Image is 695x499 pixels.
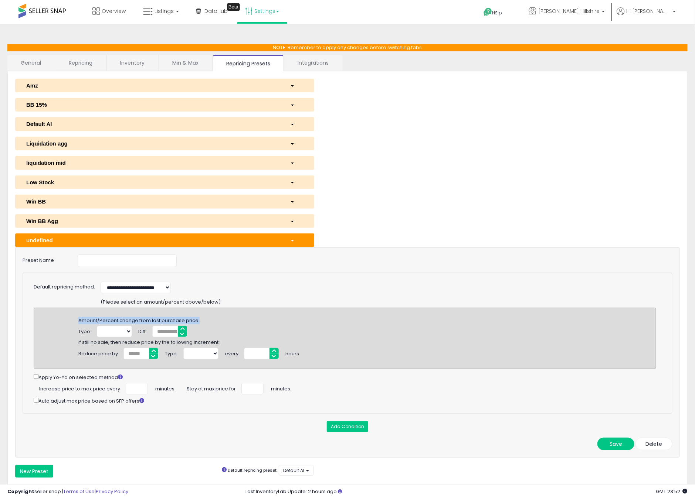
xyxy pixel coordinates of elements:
[138,326,147,335] div: Diff:
[7,44,688,51] p: NOTE: Remember to apply any changes before switching tabs
[21,217,285,225] div: Win BB Agg
[21,159,285,167] div: liquidation mid
[21,178,285,186] div: Low Stock
[78,348,118,358] div: Reduce price by
[7,488,34,495] strong: Copyright
[78,336,220,346] span: If still no sale, then reduce price by the following increment:
[15,156,314,170] button: liquidation mid
[228,467,278,473] small: Default repricing preset:
[204,7,228,15] span: DataHub
[15,79,314,92] button: Amz
[155,7,174,15] span: Listings
[538,7,600,15] span: [PERSON_NAME] Hillshire
[279,465,314,476] button: Default AI
[617,7,676,24] a: Hi [PERSON_NAME]
[656,488,688,495] span: 2025-10-9 23:52 GMT
[635,438,672,450] button: Delete
[15,214,314,228] button: Win BB Agg
[78,326,91,335] div: Type:
[15,233,314,247] button: undefined
[15,98,314,112] button: BB 15%
[96,488,128,495] a: Privacy Policy
[34,396,656,405] div: Auto adjust max price based on SFP offers
[21,236,285,244] div: undefined
[101,299,221,306] span: (Please select an amount/percent above/below)
[102,7,126,15] span: Overview
[107,55,158,71] a: Inventory
[483,7,492,17] i: Get Help
[227,3,240,11] div: Tooltip anchor
[492,10,502,16] span: Help
[159,55,212,71] a: Min & Max
[187,383,236,393] span: Stay at max price for
[55,55,106,71] a: Repricing
[597,438,634,450] button: Save
[15,117,314,131] button: Default AI
[284,55,342,71] a: Integrations
[7,488,128,495] div: seller snap | |
[165,348,178,358] div: Type:
[15,175,314,189] button: Low Stock
[17,254,72,264] label: Preset Name
[271,383,291,393] span: minutes.
[21,198,285,205] div: Win BB
[15,137,314,150] button: Liquidation agg
[338,489,342,494] i: Click here to read more about un-synced listings.
[155,383,176,393] span: minutes.
[21,140,285,147] div: Liquidation agg
[327,421,368,432] button: Add Condition
[245,488,688,495] div: Last InventoryLab Update: 2 hours ago.
[7,55,55,71] a: General
[213,55,284,71] a: Repricing Presets
[225,348,238,358] div: every
[478,2,517,24] a: Help
[626,7,671,15] span: Hi [PERSON_NAME]
[15,195,314,208] button: Win BB
[21,120,285,128] div: Default AI
[21,82,285,89] div: Amz
[39,383,120,393] span: Increase price to max price every
[285,348,299,358] div: hours
[21,101,285,109] div: BB 15%
[15,465,53,478] button: New Preset
[78,314,200,324] span: Amount/Percent change from last purchase price:
[34,373,656,381] div: Apply Yo-Yo on selected method
[34,284,95,291] label: Default repricing method:
[284,467,305,474] span: Default AI
[63,488,95,495] a: Terms of Use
